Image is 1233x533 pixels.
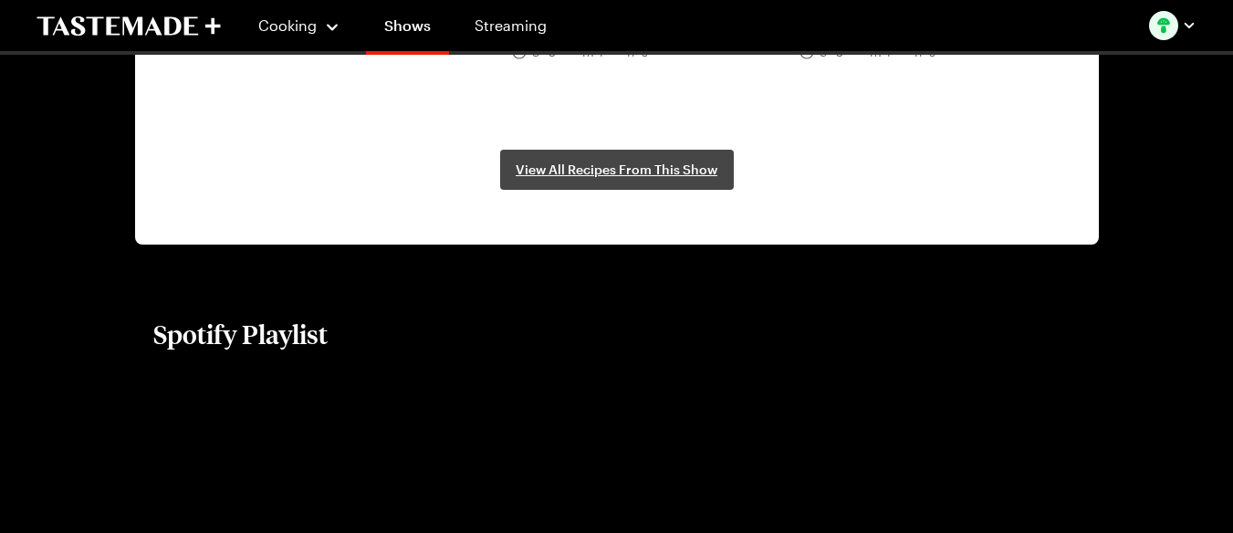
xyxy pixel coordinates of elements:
button: Profile picture [1149,11,1196,40]
button: Cooking [257,4,340,47]
a: Shows [366,4,449,55]
a: To Tastemade Home Page [37,16,221,37]
span: Cooking [258,16,317,34]
a: View All Recipes From This Show [500,150,734,190]
img: Profile picture [1149,11,1178,40]
h2: Spotify Playlist [153,318,328,350]
span: View All Recipes From This Show [516,161,717,179]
